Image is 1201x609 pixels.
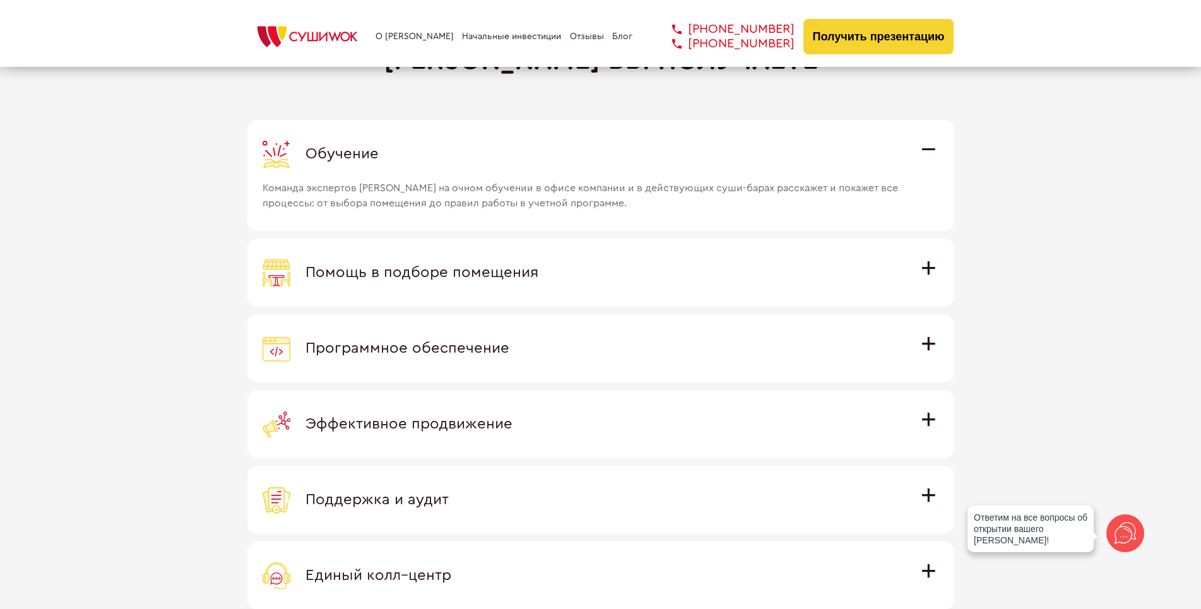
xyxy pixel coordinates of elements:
span: Программное обеспечение [305,341,509,356]
a: [PHONE_NUMBER] [653,37,795,51]
span: Команда экспертов [PERSON_NAME] на очном обучении в офисе компании и в действующих суши-барах рас... [263,168,905,211]
a: О [PERSON_NAME] [376,32,454,42]
span: Поддержка и аудит [305,492,449,507]
div: Ответим на все вопросы об открытии вашего [PERSON_NAME]! [967,506,1094,552]
a: Блог [612,32,632,42]
span: Эффективное продвижение [305,417,512,432]
span: Помощь в подборе помещения [305,265,538,280]
a: Начальные инвестиции [462,32,561,42]
a: Отзывы [570,32,604,42]
a: [PHONE_NUMBER] [653,22,795,37]
img: СУШИWOK [247,23,367,50]
span: Единый колл–центр [305,568,451,583]
button: Получить презентацию [803,19,954,54]
span: Обучение [305,146,379,162]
